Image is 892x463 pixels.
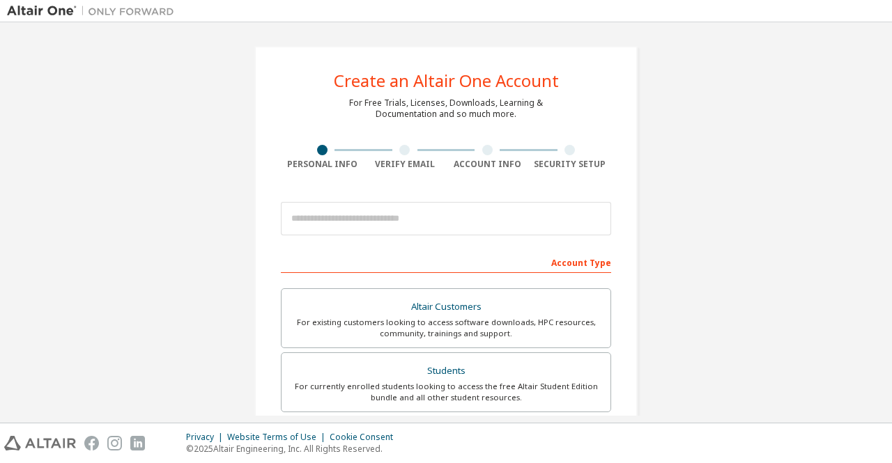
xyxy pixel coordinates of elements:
div: For currently enrolled students looking to access the free Altair Student Edition bundle and all ... [290,381,602,403]
div: Students [290,361,602,381]
div: Verify Email [364,159,447,170]
div: Account Info [446,159,529,170]
div: For existing customers looking to access software downloads, HPC resources, community, trainings ... [290,317,602,339]
div: Personal Info [281,159,364,170]
div: Create an Altair One Account [334,72,559,89]
img: altair_logo.svg [4,436,76,450]
div: Security Setup [529,159,612,170]
div: Account Type [281,251,611,273]
div: Privacy [186,432,227,443]
p: © 2025 Altair Engineering, Inc. All Rights Reserved. [186,443,401,455]
img: Altair One [7,4,181,18]
img: linkedin.svg [130,436,145,450]
img: instagram.svg [107,436,122,450]
img: facebook.svg [84,436,99,450]
div: Website Terms of Use [227,432,330,443]
div: Altair Customers [290,297,602,317]
div: Cookie Consent [330,432,401,443]
div: For Free Trials, Licenses, Downloads, Learning & Documentation and so much more. [349,97,543,120]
